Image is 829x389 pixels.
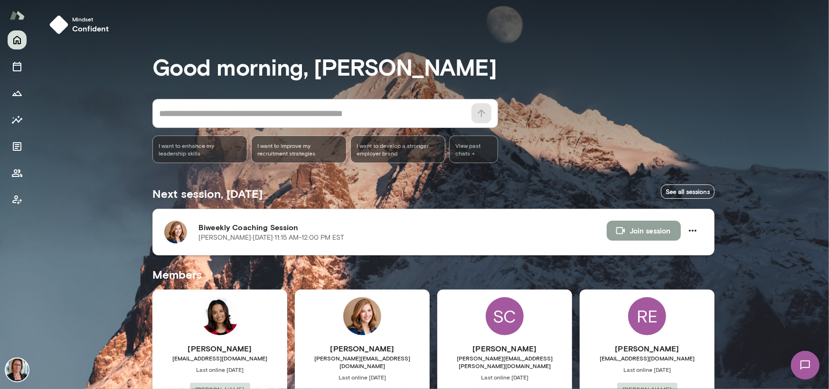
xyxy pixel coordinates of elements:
a: See all sessions [661,185,715,199]
button: Join session [607,221,681,241]
h6: [PERSON_NAME] [580,343,715,354]
img: Elisabeth Rice [343,297,381,335]
span: Last online [DATE] [295,373,430,381]
h5: Next session, [DATE] [152,186,263,201]
div: RE [628,297,666,335]
h5: Members [152,267,715,282]
h6: [PERSON_NAME] [437,343,572,354]
h6: [PERSON_NAME] [152,343,287,354]
button: Mindsetconfident [46,11,116,38]
span: View past chats -> [449,136,498,163]
div: SC [486,297,524,335]
span: Mindset [72,15,109,23]
span: [PERSON_NAME][EMAIL_ADDRESS][DOMAIN_NAME] [295,354,430,370]
button: Sessions [8,57,27,76]
div: I want to enhance my leadership skills [152,136,247,163]
h6: Biweekly Coaching Session [198,222,607,233]
div: I want to develop a stronger employer brand [350,136,445,163]
div: I want to improve my recruitment strategies [251,136,346,163]
span: I want to develop a stronger employer brand [357,142,439,157]
img: Mento [9,6,25,24]
img: Brittany Hart [201,297,239,335]
span: [EMAIL_ADDRESS][DOMAIN_NAME] [152,354,287,362]
button: Client app [8,190,27,209]
button: Insights [8,110,27,129]
p: [PERSON_NAME] · [DATE] · 11:15 AM-12:00 PM EST [198,233,344,243]
button: Home [8,30,27,49]
h6: confident [72,23,109,34]
span: I want to enhance my leadership skills [159,142,241,157]
button: Growth Plan [8,84,27,103]
button: Members [8,164,27,183]
h3: Good morning, [PERSON_NAME] [152,53,715,80]
span: [EMAIL_ADDRESS][DOMAIN_NAME] [580,354,715,362]
span: I want to improve my recruitment strategies [257,142,340,157]
span: Last online [DATE] [580,366,715,373]
h6: [PERSON_NAME] [295,343,430,354]
span: Last online [DATE] [152,366,287,373]
img: mindset [49,15,68,34]
button: Documents [8,137,27,156]
span: [PERSON_NAME][EMAIL_ADDRESS][PERSON_NAME][DOMAIN_NAME] [437,354,572,370]
img: Jennifer Alvarez [6,359,28,381]
span: Last online [DATE] [437,373,572,381]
